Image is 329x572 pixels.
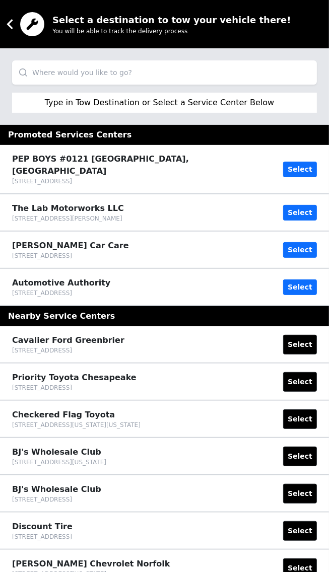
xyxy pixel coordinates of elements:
[12,334,124,346] div: Cavalier Ford Greenbrier
[283,335,317,354] button: Select
[12,521,73,533] div: Discount Tire
[283,447,317,466] button: Select
[283,409,317,429] button: Select
[12,458,106,466] div: [STREET_ADDRESS][US_STATE]
[12,421,141,429] div: [STREET_ADDRESS][US_STATE][US_STATE]
[283,372,317,392] button: Select
[12,277,110,289] div: Automotive Authority
[12,346,124,354] div: [STREET_ADDRESS]
[283,484,317,504] button: Select
[12,153,283,177] div: PEP BOYS #0121 [GEOGRAPHIC_DATA], [GEOGRAPHIC_DATA]
[45,97,275,109] p: Type in Tow Destination or Select a Service Center Below
[283,242,317,258] button: Select
[52,27,296,35] div: You will be able to track the delivery process
[12,252,129,260] div: [STREET_ADDRESS]
[12,214,124,223] div: [STREET_ADDRESS][PERSON_NAME]
[12,495,101,504] div: [STREET_ADDRESS]
[12,240,129,252] div: [PERSON_NAME] Car Care
[283,521,317,541] button: Select
[283,162,317,177] button: Select
[12,446,106,458] div: BJ's Wholesale Club
[12,60,317,85] input: Where would you like to go?
[52,13,291,27] div: Select a destination to tow your vehicle there!
[12,177,283,185] div: [STREET_ADDRESS]
[12,558,170,570] div: [PERSON_NAME] Chevrolet Norfolk
[283,279,317,295] button: Select
[12,372,137,384] div: Priority Toyota Chesapeake
[12,384,137,392] div: [STREET_ADDRESS]
[20,12,44,36] img: trx now logo
[12,533,73,541] div: [STREET_ADDRESS]
[12,289,110,297] div: [STREET_ADDRESS]
[12,483,101,495] div: BJ's Wholesale Club
[283,205,317,221] button: Select
[12,409,141,421] div: Checkered Flag Toyota
[12,202,124,214] div: The Lab Motorworks LLC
